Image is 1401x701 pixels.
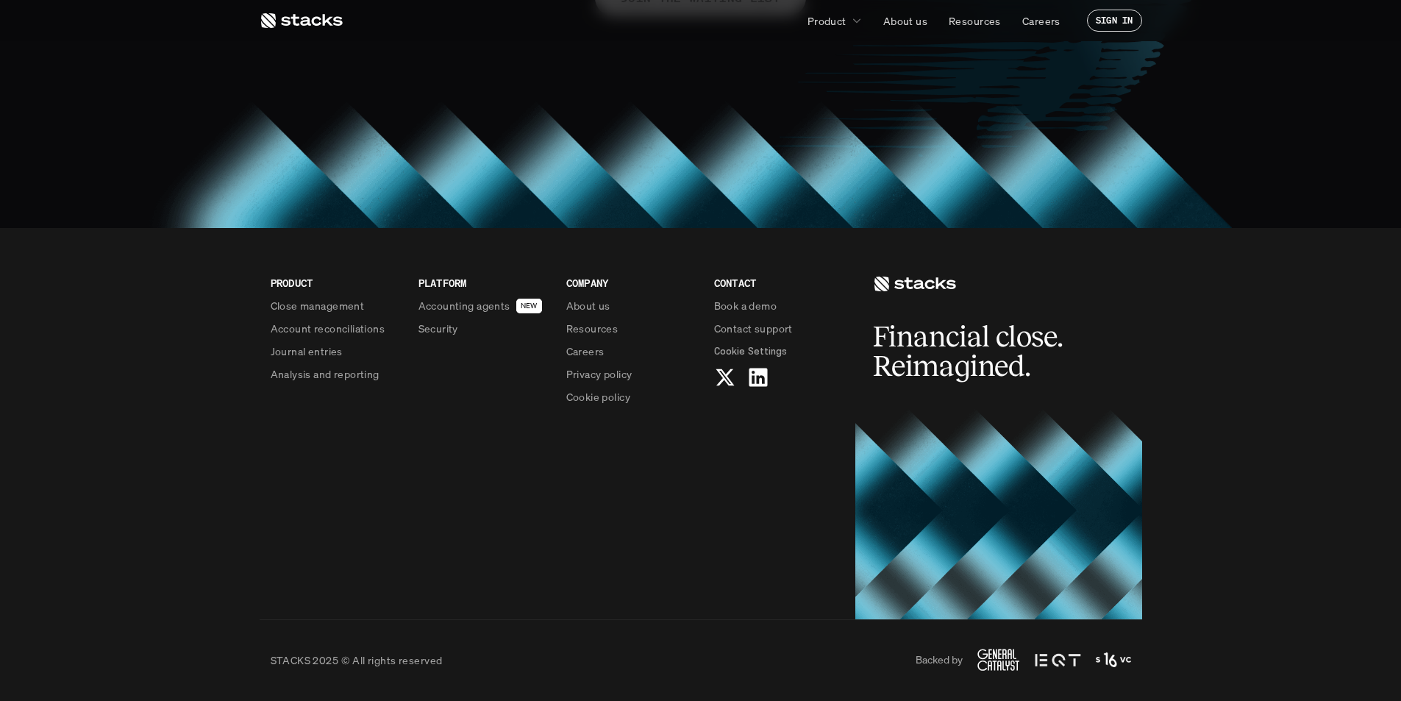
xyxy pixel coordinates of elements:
[271,321,385,336] p: Account reconciliations
[566,344,605,359] p: Careers
[874,7,936,34] a: About us
[1096,15,1133,26] p: SIGN IN
[714,344,787,359] span: Cookie Settings
[714,344,787,359] button: Cookie Trigger
[808,13,846,29] p: Product
[418,275,549,291] p: PLATFORM
[271,366,379,382] p: Analysis and reporting
[566,366,696,382] a: Privacy policy
[883,13,927,29] p: About us
[714,321,793,336] p: Contact support
[873,322,1094,381] h2: Financial close. Reimagined.
[566,321,696,336] a: Resources
[271,298,401,313] a: Close management
[418,298,510,313] p: Accounting agents
[566,275,696,291] p: COMPANY
[418,321,458,336] p: Security
[271,298,365,313] p: Close management
[418,321,549,336] a: Security
[566,366,632,382] p: Privacy policy
[271,321,401,336] a: Account reconciliations
[916,654,963,666] p: Backed by
[1087,10,1142,32] a: SIGN IN
[271,366,401,382] a: Analysis and reporting
[1022,13,1060,29] p: Careers
[940,7,1010,34] a: Resources
[714,298,844,313] a: Book a demo
[418,298,549,313] a: Accounting agentsNEW
[521,302,538,310] h2: NEW
[271,344,401,359] a: Journal entries
[566,344,696,359] a: Careers
[271,275,401,291] p: PRODUCT
[949,13,1001,29] p: Resources
[714,275,844,291] p: CONTACT
[566,389,630,405] p: Cookie policy
[1013,7,1069,34] a: Careers
[566,389,696,405] a: Cookie policy
[714,298,777,313] p: Book a demo
[271,652,443,668] p: STACKS 2025 © All rights reserved
[566,298,610,313] p: About us
[271,344,343,359] p: Journal entries
[566,298,696,313] a: About us
[566,321,618,336] p: Resources
[714,321,844,336] a: Contact support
